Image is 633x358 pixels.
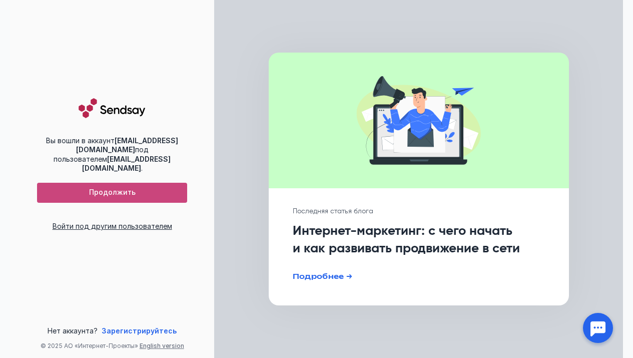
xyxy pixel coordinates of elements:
button: Продолжить [37,183,187,203]
h1: Интернет-маркетинг: с чего начать и как развивать продвижение в сети [293,223,545,257]
div: © 2025 АО «Интернет-Проекты» [10,342,214,350]
button: English version [140,342,184,350]
span: Зарегистрируйтесь [102,326,177,335]
a: Подробнее → [293,272,353,280]
a: Войти под другим пользователем [53,222,172,230]
div: Вы вошли в аккаунт под пользователем . [37,136,187,173]
span: Нет аккаунта? [48,326,98,336]
b: [EMAIL_ADDRESS][DOMAIN_NAME] [76,136,179,154]
img: cover image [348,69,489,173]
span: Продолжить [89,188,136,197]
a: Зарегистрируйтесь [102,326,177,336]
b: [EMAIL_ADDRESS][DOMAIN_NAME] [82,155,171,172]
span: Последняя статья блога [293,208,373,215]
